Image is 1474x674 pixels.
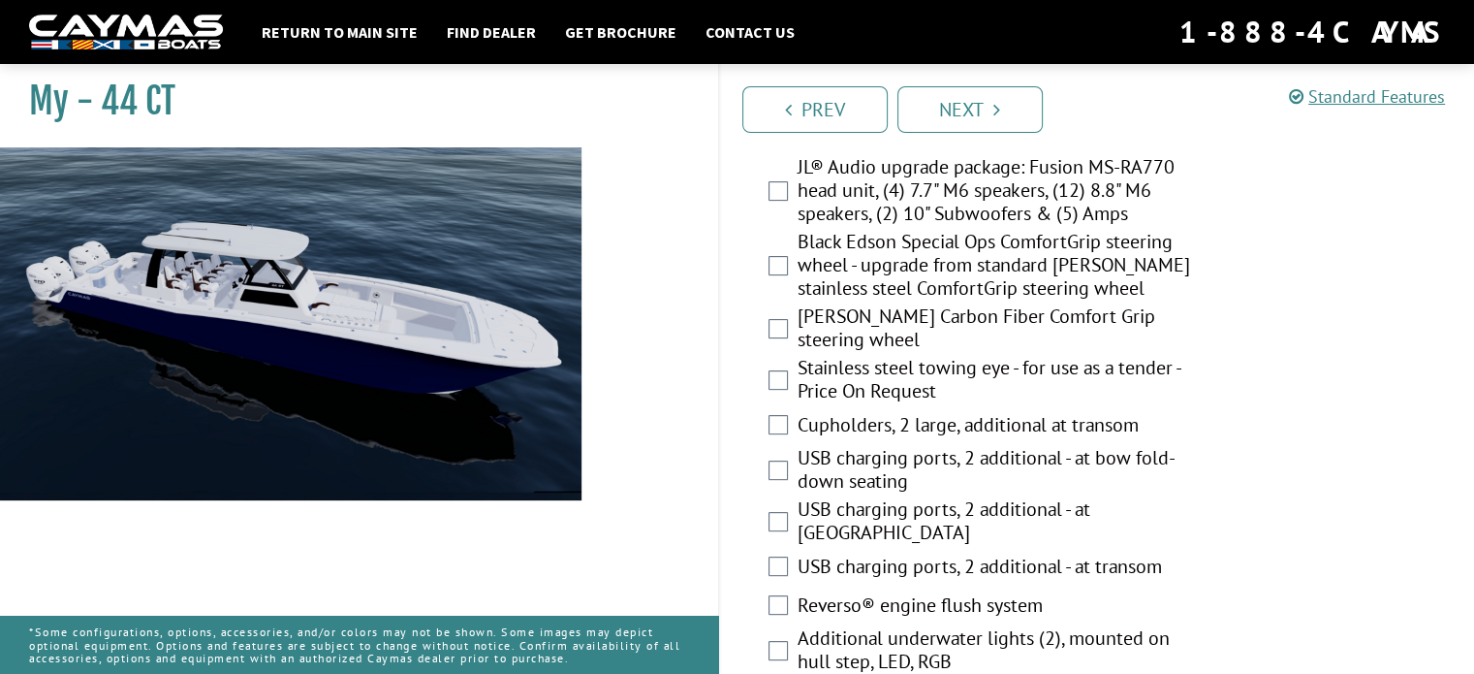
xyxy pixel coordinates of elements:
a: Get Brochure [555,19,686,45]
a: Next [897,86,1043,133]
label: Reverso® engine flush system [798,594,1204,622]
label: [PERSON_NAME] Carbon Fiber Comfort Grip steering wheel [798,305,1204,356]
a: Contact Us [696,19,804,45]
a: Standard Features [1289,85,1445,108]
label: Stainless steel towing eye - for use as a tender - Price On Request [798,356,1204,407]
a: Return to main site [252,19,427,45]
a: Find Dealer [437,19,546,45]
label: USB charging ports, 2 additional - at transom [798,555,1204,583]
div: 1-888-4CAYMAS [1179,11,1445,53]
p: *Some configurations, options, accessories, and/or colors may not be shown. Some images may depic... [29,616,689,674]
img: white-logo-c9c8dbefe5ff5ceceb0f0178aa75bf4bb51f6bca0971e226c86eb53dfe498488.png [29,15,223,50]
label: USB charging ports, 2 additional - at bow fold-down seating [798,446,1204,497]
label: JL® Audio upgrade package: Fusion MS-RA770 head unit, (4) 7.7" M6 speakers, (12) 8.8" M6 speakers... [798,155,1204,230]
a: Prev [742,86,888,133]
label: Cupholders, 2 large, additional at transom [798,413,1204,441]
label: USB charging ports, 2 additional - at [GEOGRAPHIC_DATA] [798,497,1204,549]
label: Black Edson Special Ops ComfortGrip steering wheel - upgrade from standard [PERSON_NAME] stainles... [798,230,1204,305]
h1: My - 44 CT [29,80,670,123]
